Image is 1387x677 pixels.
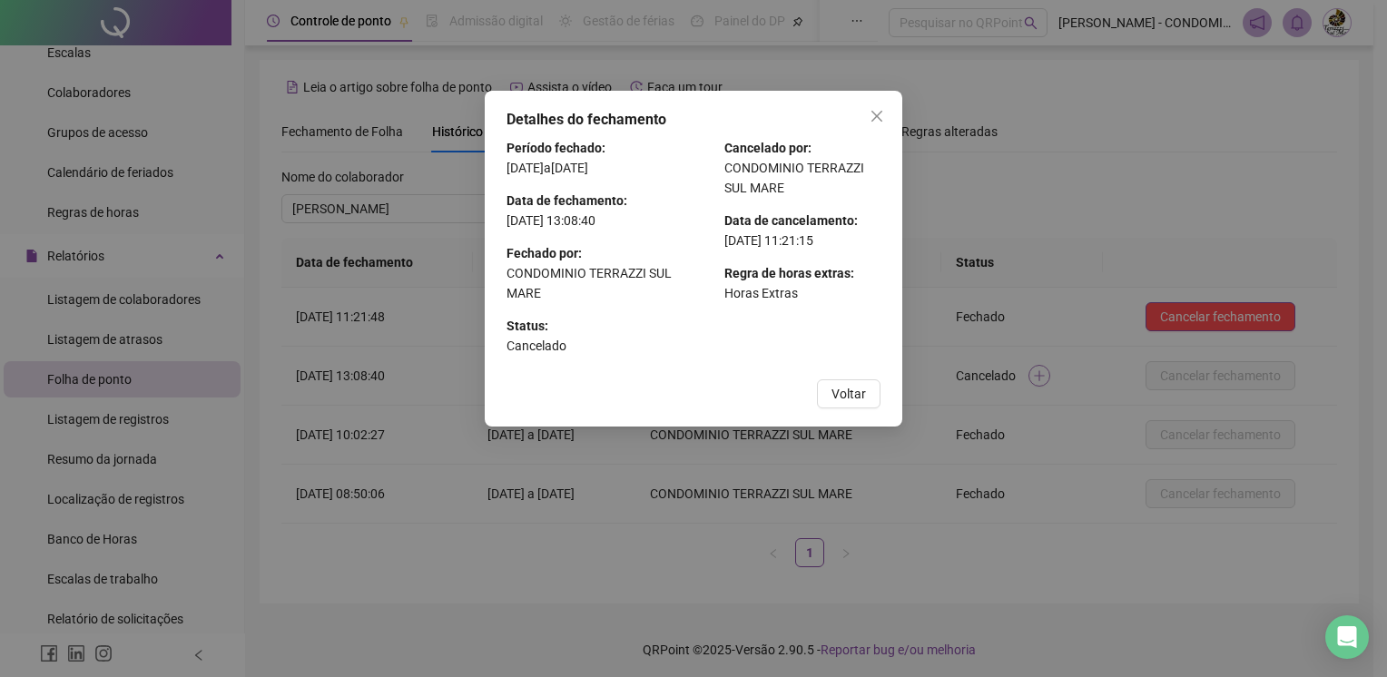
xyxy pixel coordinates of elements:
span: Status [507,319,545,333]
span: Período fechado [507,141,602,155]
p: [DATE] 11:21:15 [724,231,880,250]
strong: : [507,319,548,333]
strong: : [724,213,858,228]
span: Cancelado [507,338,566,353]
span: Fechado por [507,246,578,260]
span: Data de fechamento [507,193,624,208]
span: close [870,109,884,123]
strong: : [507,246,582,260]
button: Close [862,102,891,131]
strong: : [724,141,812,155]
span: Detalhes do fechamento [507,111,666,128]
button: Voltar [817,379,880,408]
span: Data de cancelamento [724,213,854,228]
strong: : [507,141,605,155]
strong: : [507,193,627,208]
p: CONDOMINIO TERRAZZI SUL MARE [724,158,880,198]
span: Regra de horas extras [724,266,851,280]
p: Horas Extras [724,283,880,303]
span: Voltar [831,384,866,404]
p: CONDOMINIO TERRAZZI SUL MARE [507,263,693,303]
p: [DATE] 13:08:40 [507,211,693,231]
div: Open Intercom Messenger [1325,615,1369,659]
span: Cancelado por [724,141,808,155]
strong: : [724,266,854,280]
p: [DATE] a [DATE] [507,158,693,178]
